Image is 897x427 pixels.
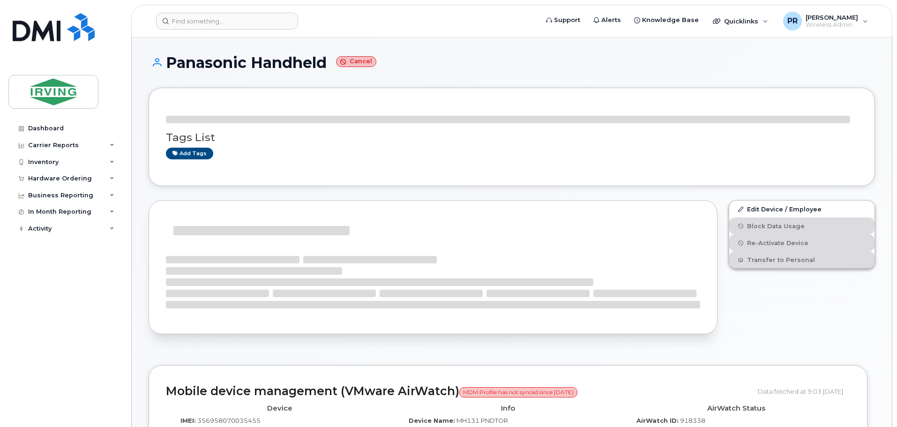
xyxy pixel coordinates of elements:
button: Re-Activate Device [729,234,875,251]
button: Transfer to Personal [729,251,875,268]
span: 356958070035455 [197,417,261,424]
h1: Panasonic Handheld [149,54,875,71]
span: MDM Profile has not synced since [DATE] [459,387,577,397]
span: 918338 [680,417,705,424]
small: Cancel [336,56,376,67]
button: Block Data Usage [729,217,875,234]
h4: Device [173,405,387,412]
span: Re-Activate Device [747,240,808,247]
span: MH131 PNDTOR [456,417,508,424]
label: AirWatch ID: [636,416,679,425]
a: Edit Device / Employee [729,201,875,217]
a: Add tags [166,148,213,159]
h3: Tags List [166,132,858,143]
h4: AirWatch Status [629,405,843,412]
label: IMEI: [180,416,196,425]
div: Data fetched at 9:03 [DATE] [758,382,850,400]
h2: Mobile device management (VMware AirWatch) [166,385,751,398]
h4: Info [401,405,615,412]
label: Device Name: [409,416,455,425]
